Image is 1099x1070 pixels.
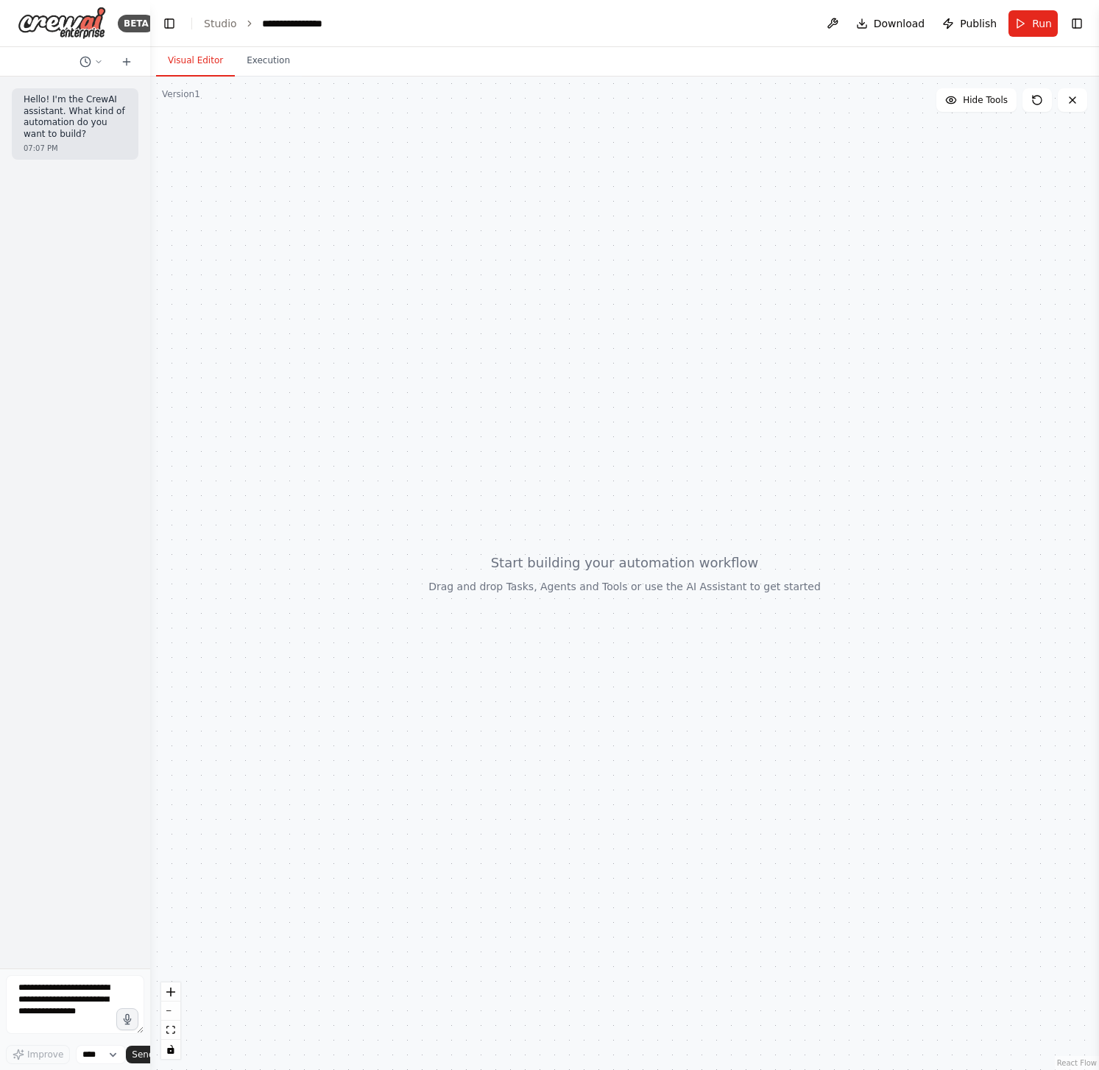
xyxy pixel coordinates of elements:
button: Click to speak your automation idea [116,1008,138,1030]
span: Send [132,1049,154,1060]
button: Execution [235,46,302,77]
span: Download [874,16,925,31]
span: Publish [960,16,997,31]
div: BETA [118,15,155,32]
div: React Flow controls [161,982,180,1059]
span: Run [1032,16,1052,31]
button: zoom out [161,1002,180,1021]
button: Download [850,10,931,37]
nav: breadcrumb [204,16,338,31]
button: fit view [161,1021,180,1040]
button: Show right sidebar [1067,13,1087,34]
a: React Flow attribution [1057,1059,1097,1067]
button: Start a new chat [115,53,138,71]
img: Logo [18,7,106,40]
a: Studio [204,18,237,29]
button: Publish [936,10,1003,37]
button: Improve [6,1045,70,1064]
button: zoom in [161,982,180,1002]
div: Version 1 [162,88,200,100]
div: 07:07 PM [24,143,127,154]
button: toggle interactivity [161,1040,180,1059]
button: Switch to previous chat [74,53,109,71]
p: Hello! I'm the CrewAI assistant. What kind of automation do you want to build? [24,94,127,140]
span: Improve [27,1049,63,1060]
button: Visual Editor [156,46,235,77]
button: Hide left sidebar [159,13,180,34]
button: Send [126,1046,172,1063]
span: Hide Tools [963,94,1008,106]
button: Hide Tools [936,88,1017,112]
button: Run [1008,10,1058,37]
